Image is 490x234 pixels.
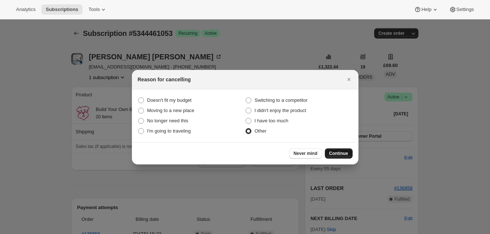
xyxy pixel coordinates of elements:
[421,7,431,12] span: Help
[255,97,308,103] span: Switching to a competitor
[445,4,478,15] button: Settings
[147,108,194,113] span: Moving to a new place
[325,148,353,159] button: Continue
[138,76,191,83] h2: Reason for cancelling
[147,97,192,103] span: Doesn't fit my budget
[147,118,189,123] span: No longer need this
[147,128,191,134] span: I'm going to traveling
[46,7,78,12] span: Subscriptions
[456,7,474,12] span: Settings
[293,151,317,156] span: Never mind
[255,108,306,113] span: I didn't enjoy the product
[16,7,35,12] span: Analytics
[255,128,267,134] span: Other
[41,4,83,15] button: Subscriptions
[344,74,354,85] button: Close
[410,4,443,15] button: Help
[88,7,100,12] span: Tools
[329,151,348,156] span: Continue
[12,4,40,15] button: Analytics
[255,118,289,123] span: I have too much
[289,148,322,159] button: Never mind
[84,4,111,15] button: Tools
